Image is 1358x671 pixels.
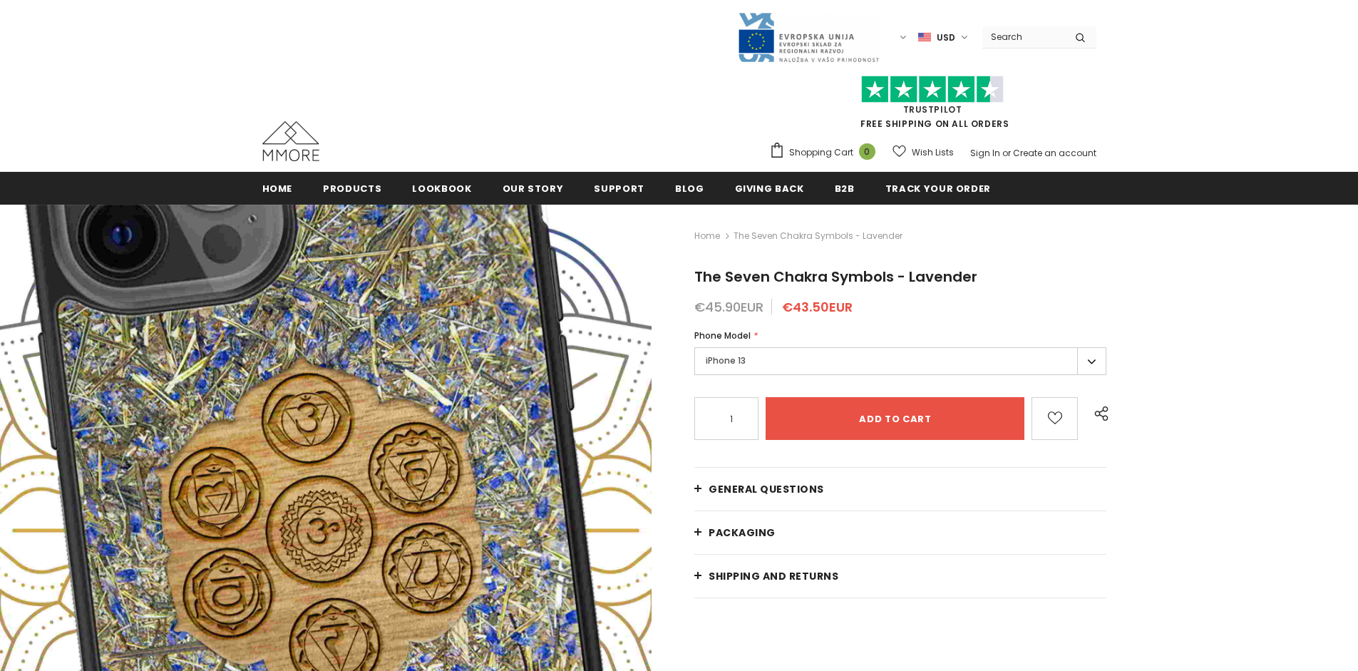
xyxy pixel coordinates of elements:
img: MMORE Cases [262,121,319,161]
span: Shopping Cart [789,145,853,160]
span: General Questions [709,482,824,496]
span: 0 [859,143,875,160]
span: Products [323,182,381,195]
span: USD [937,31,955,45]
a: B2B [835,172,855,204]
span: or [1002,147,1011,159]
span: B2B [835,182,855,195]
a: Shopping Cart 0 [769,142,883,163]
span: Shipping and returns [709,569,838,583]
a: Our Story [503,172,564,204]
span: Track your order [885,182,991,195]
a: Products [323,172,381,204]
a: support [594,172,644,204]
a: Home [694,227,720,245]
img: Javni Razpis [737,11,880,63]
a: Home [262,172,293,204]
img: USD [918,31,931,43]
a: Track your order [885,172,991,204]
span: Blog [675,182,704,195]
a: Giving back [735,172,804,204]
a: Shipping and returns [694,555,1106,598]
a: Sign In [970,147,1000,159]
a: General Questions [694,468,1106,511]
a: Trustpilot [903,103,962,116]
a: Wish Lists [893,140,954,165]
span: Phone Model [694,329,751,342]
label: iPhone 13 [694,347,1106,375]
span: support [594,182,644,195]
span: FREE SHIPPING ON ALL ORDERS [769,82,1096,130]
img: Trust Pilot Stars [861,76,1004,103]
a: PACKAGING [694,511,1106,554]
input: Search Site [982,26,1064,47]
span: €43.50EUR [782,298,853,316]
a: Javni Razpis [737,31,880,43]
a: Lookbook [412,172,471,204]
span: The Seven Chakra Symbols - Lavender [694,267,977,287]
a: Blog [675,172,704,204]
input: Add to cart [766,397,1024,440]
span: The Seven Chakra Symbols - Lavender [734,227,902,245]
a: Create an account [1013,147,1096,159]
span: Wish Lists [912,145,954,160]
span: PACKAGING [709,526,776,540]
span: Our Story [503,182,564,195]
span: Lookbook [412,182,471,195]
span: Giving back [735,182,804,195]
span: Home [262,182,293,195]
span: €45.90EUR [694,298,763,316]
